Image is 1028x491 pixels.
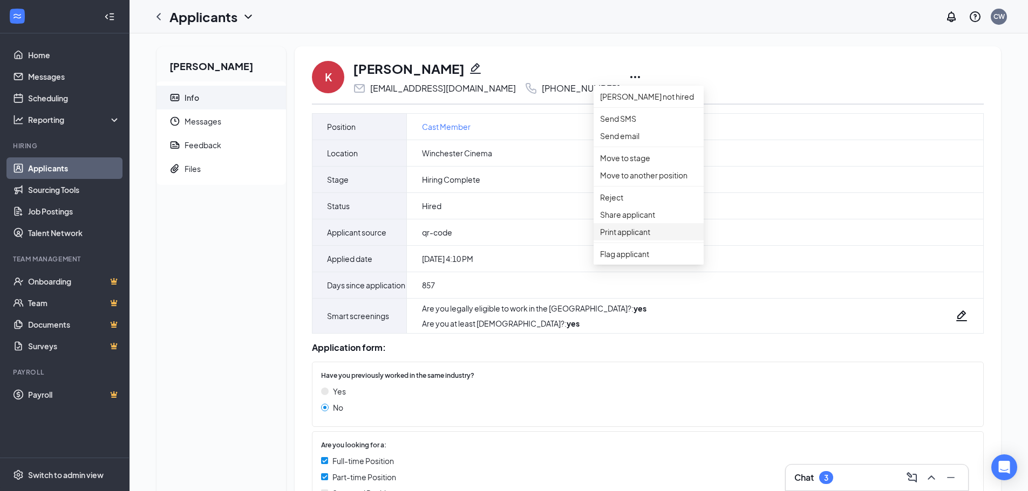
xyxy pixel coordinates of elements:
svg: Settings [13,469,24,480]
a: Home [28,44,120,66]
h3: Chat [794,472,814,483]
svg: Minimize [944,471,957,484]
h1: Applicants [169,8,237,26]
span: No [333,402,343,413]
a: Sourcing Tools [28,179,120,200]
span: Full-time Position [332,455,394,467]
a: PaperclipFiles [156,157,286,181]
span: qr-code [422,227,452,238]
svg: Email [353,82,366,95]
a: SurveysCrown [28,335,120,357]
div: Are you at least [DEMOGRAPHIC_DATA]? : [422,318,646,329]
span: Have you previously worked in the same industry? [321,371,474,381]
span: Applied date [327,252,372,265]
a: ClockMessages [156,109,286,133]
svg: Phone [525,82,537,95]
div: Application form: [312,342,984,353]
span: Hired [422,200,441,211]
a: DocumentsCrown [28,314,120,335]
p: Move to stage [600,152,697,164]
div: [PHONE_NUMBER] [542,83,620,94]
span: 857 [422,280,435,291]
div: Team Management [13,254,118,264]
a: OnboardingCrown [28,271,120,292]
div: CW [993,12,1005,21]
span: Status [327,199,350,212]
a: Messages [28,66,120,87]
h2: [PERSON_NAME] [156,46,286,81]
div: Reporting [28,114,121,125]
span: Messages [185,109,277,133]
p: [PERSON_NAME] not hired [600,91,697,102]
a: Cast Member [422,121,471,133]
svg: ChevronDown [242,10,255,23]
svg: ChevronLeft [152,10,165,23]
span: Position [327,120,356,133]
a: TeamCrown [28,292,120,314]
svg: ContactCard [169,92,180,103]
span: Hiring Complete [422,174,480,185]
span: Flag applicant [600,248,697,260]
svg: ComposeMessage [906,471,918,484]
span: [DATE] 4:10 PM [422,253,473,264]
button: ComposeMessage [903,469,921,486]
svg: Ellipses [629,71,642,84]
svg: Notifications [945,10,958,23]
span: Days since application [327,279,405,292]
p: Reject [600,191,697,203]
div: Info [185,92,199,103]
span: Part-time Position [332,471,396,483]
span: Yes [333,385,346,397]
p: Move to another position [600,169,697,181]
h1: [PERSON_NAME] [353,59,465,78]
span: Are you looking for a: [321,440,386,451]
svg: Analysis [13,114,24,125]
svg: Pencil [469,62,482,75]
svg: ChevronUp [925,471,938,484]
p: Print applicant [600,226,697,238]
button: ChevronUp [923,469,940,486]
button: Minimize [942,469,959,486]
div: Are you legally eligible to work in the [GEOGRAPHIC_DATA]? : [422,303,646,314]
div: Payroll [13,368,118,377]
div: Hiring [13,141,118,150]
a: Scheduling [28,87,120,109]
div: [EMAIL_ADDRESS][DOMAIN_NAME] [370,83,516,94]
svg: QuestionInfo [969,10,982,23]
span: Location [327,147,358,160]
div: Files [185,163,201,174]
a: Talent Network [28,222,120,244]
div: Switch to admin view [28,469,104,480]
span: Applicant source [327,226,386,239]
a: ContactCardInfo [156,86,286,109]
a: Applicants [28,157,120,179]
svg: Report [169,140,180,150]
svg: Pencil [955,309,968,322]
a: PayrollCrown [28,384,120,405]
span: Smart screenings [327,309,389,322]
div: Open Intercom Messenger [991,454,1017,480]
strong: yes [634,303,646,313]
a: ReportFeedback [156,133,286,157]
span: Winchester Cinema [422,148,492,158]
svg: WorkstreamLogo [12,11,23,22]
span: Stage [327,173,349,186]
p: Share applicant [600,209,697,220]
div: K [325,70,332,85]
svg: Paperclip [169,163,180,174]
svg: Collapse [104,11,115,22]
strong: yes [567,319,580,328]
a: Job Postings [28,200,120,222]
svg: Clock [169,116,180,127]
p: Send SMS [600,113,697,125]
p: Send email [600,130,697,142]
div: Feedback [185,140,221,150]
div: 3 [824,473,828,482]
